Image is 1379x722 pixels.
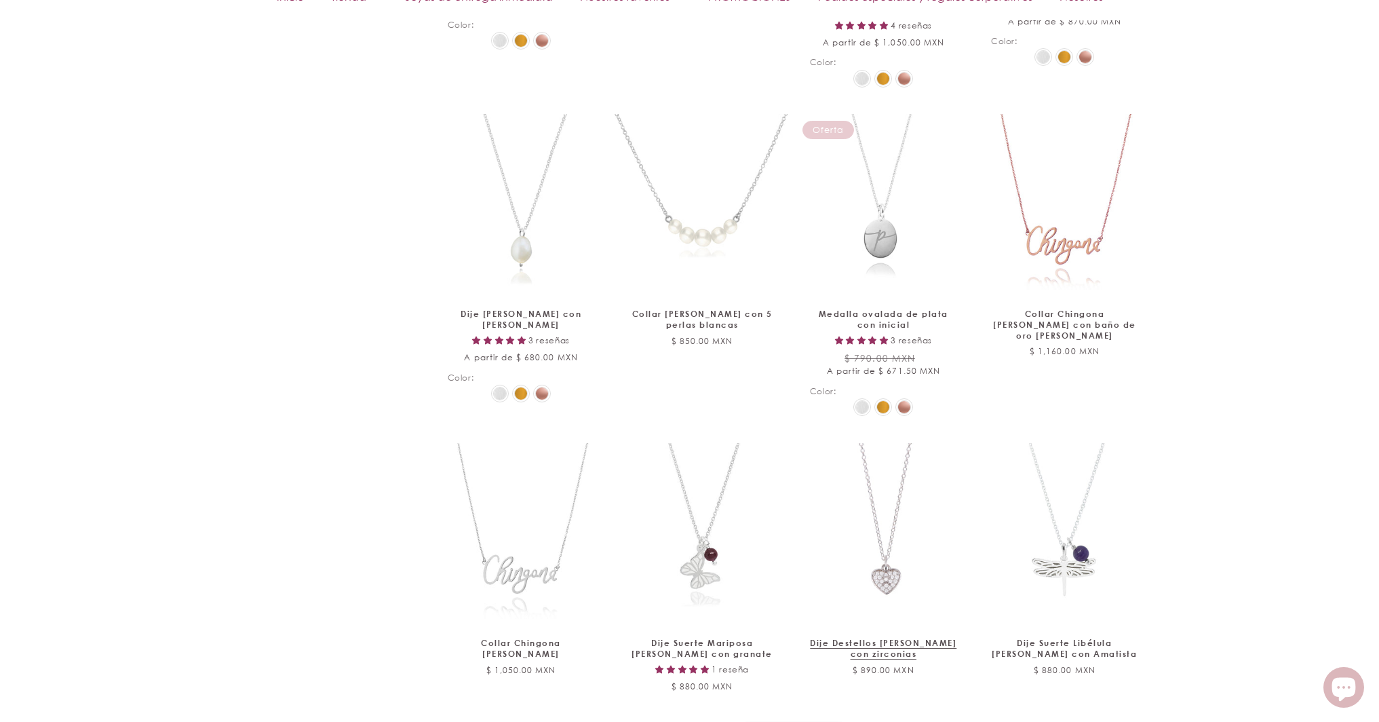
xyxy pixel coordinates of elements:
a: Dije Suerte Libélula [PERSON_NAME] con Amatista [991,638,1138,659]
inbox-online-store-chat: Chat de la tienda online Shopify [1319,667,1368,711]
a: Collar Chingona [PERSON_NAME] con baño de oro [PERSON_NAME] [991,309,1138,341]
a: Medalla ovalada de plata con inicial [810,309,957,330]
a: Dije Suerte Mariposa [PERSON_NAME] con granate [629,638,776,659]
a: Collar [PERSON_NAME] con 5 perlas blancas [629,309,776,330]
a: Dije [PERSON_NAME] con [PERSON_NAME] [448,309,595,330]
a: Dije Destellos [PERSON_NAME] con zirconias [810,638,957,659]
a: Collar Chingona [PERSON_NAME] [448,638,595,659]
